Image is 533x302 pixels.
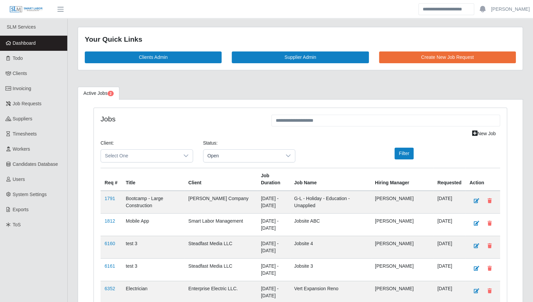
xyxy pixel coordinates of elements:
[257,258,290,281] td: [DATE] - [DATE]
[13,161,58,167] span: Candidates Database
[122,236,184,258] td: test 3
[418,3,474,15] input: Search
[122,213,184,236] td: Mobile App
[101,168,122,191] th: Req #
[13,131,37,137] span: Timesheets
[257,236,290,258] td: [DATE] - [DATE]
[184,191,257,214] td: [PERSON_NAME] Company
[433,168,465,191] th: Requested
[13,71,27,76] span: Clients
[257,191,290,214] td: [DATE] - [DATE]
[85,34,516,45] div: Your Quick Links
[13,40,36,46] span: Dashboard
[101,150,179,162] span: Select One
[203,140,218,147] label: Status:
[290,191,371,214] td: G-L - Holiday - Education - Unapplied
[491,6,530,13] a: [PERSON_NAME]
[101,115,261,123] h4: Jobs
[13,55,23,61] span: Todo
[7,24,36,30] span: SLM Services
[85,51,222,63] a: Clients Admin
[232,51,369,63] a: Supplier Admin
[13,86,31,91] span: Invoicing
[184,236,257,258] td: Steadfast Media LLC
[468,128,500,140] a: New Job
[13,101,42,106] span: Job Requests
[203,150,282,162] span: Open
[105,196,115,201] a: 1791
[184,213,257,236] td: Smart Labor Management
[290,236,371,258] td: Jobsite 4
[371,191,433,214] td: [PERSON_NAME]
[433,236,465,258] td: [DATE]
[184,258,257,281] td: Steadfast Media LLC
[433,191,465,214] td: [DATE]
[184,168,257,191] th: Client
[122,191,184,214] td: Bootcamp - Large Construction
[105,218,115,224] a: 1812
[465,168,500,191] th: Action
[105,263,115,269] a: 6161
[13,146,30,152] span: Workers
[108,91,114,96] span: Pending Jobs
[290,213,371,236] td: Jobsite ABC
[433,258,465,281] td: [DATE]
[122,168,184,191] th: Title
[13,177,25,182] span: Users
[394,148,414,159] button: Filter
[257,168,290,191] th: Job Duration
[257,213,290,236] td: [DATE] - [DATE]
[371,168,433,191] th: Hiring Manager
[371,213,433,236] td: [PERSON_NAME]
[290,168,371,191] th: Job Name
[371,258,433,281] td: [PERSON_NAME]
[13,222,21,227] span: ToS
[379,51,516,63] a: Create New Job Request
[78,87,119,100] a: Active Jobs
[122,258,184,281] td: test 3
[13,207,29,212] span: Exports
[13,192,47,197] span: System Settings
[433,213,465,236] td: [DATE]
[290,258,371,281] td: Jobsite 3
[9,6,43,13] img: SLM Logo
[101,140,114,147] label: Client:
[105,241,115,246] a: 6160
[371,236,433,258] td: [PERSON_NAME]
[105,286,115,291] a: 6352
[13,116,32,121] span: Suppliers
